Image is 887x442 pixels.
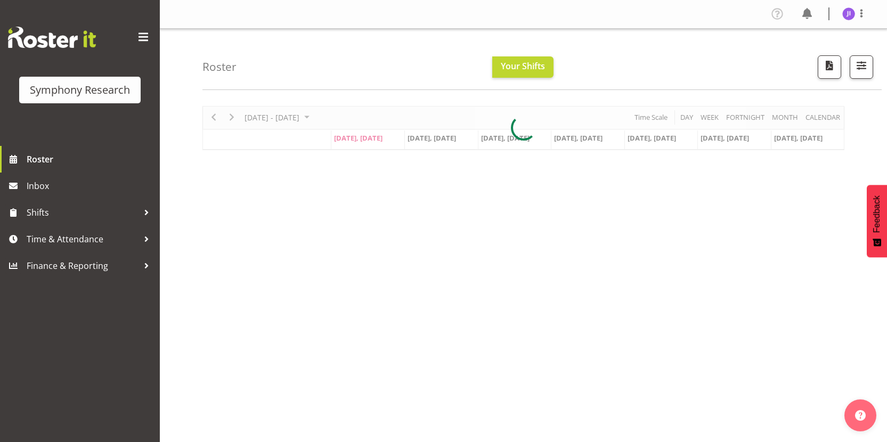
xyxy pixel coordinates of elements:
[8,27,96,48] img: Rosterit website logo
[27,151,154,167] span: Roster
[202,61,237,73] h4: Roster
[818,55,841,79] button: Download a PDF of the roster according to the set date range.
[855,410,866,421] img: help-xxl-2.png
[842,7,855,20] img: jonathan-isidoro5583.jpg
[872,195,882,233] span: Feedback
[27,178,154,194] span: Inbox
[501,60,545,72] span: Your Shifts
[27,204,139,220] span: Shifts
[850,55,873,79] button: Filter Shifts
[867,185,887,257] button: Feedback - Show survey
[492,56,554,78] button: Your Shifts
[27,231,139,247] span: Time & Attendance
[30,82,130,98] div: Symphony Research
[27,258,139,274] span: Finance & Reporting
